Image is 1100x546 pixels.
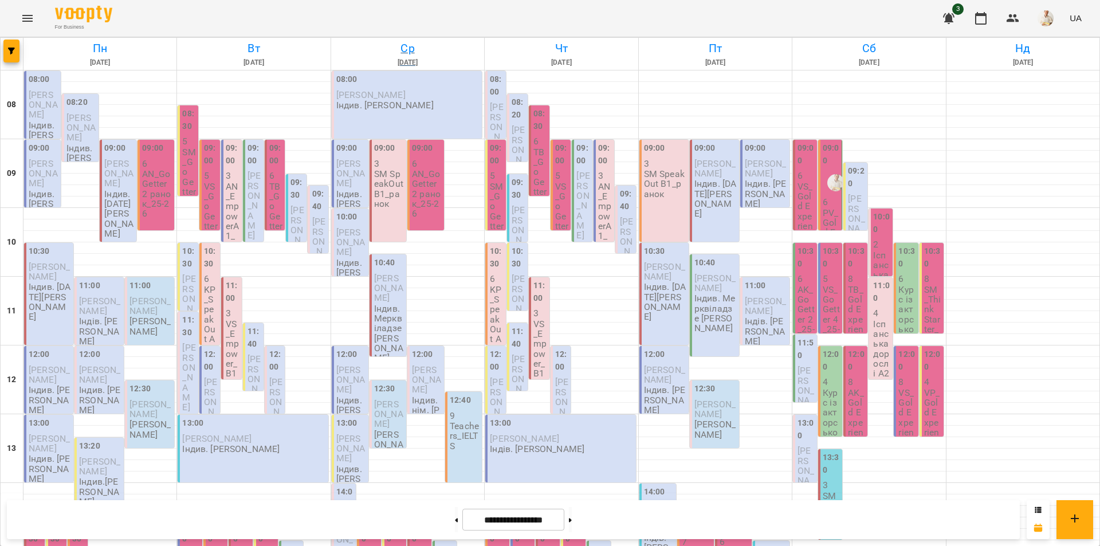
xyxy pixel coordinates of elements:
p: KP_Speak Out A2 [490,285,504,354]
label: 09:00 [823,142,839,167]
label: 12:40 [450,394,471,407]
p: Індив.[PERSON_NAME] [79,477,121,506]
label: 10:30 [644,245,665,258]
h6: Вт [179,40,328,57]
p: SM SpeakOut B1_ранок [374,169,404,209]
span: [PERSON_NAME] [745,158,786,179]
p: Індив. [PERSON_NAME] [29,189,58,229]
label: 09:30 [512,176,525,201]
p: [PERSON_NAME] [129,316,172,336]
label: 11:40 [247,325,261,350]
span: [PERSON_NAME] [269,376,282,447]
label: 12:30 [374,383,395,395]
p: Індив. нім. [PERSON_NAME] [412,395,442,445]
span: [PERSON_NAME] [694,399,736,419]
button: Menu [14,5,41,32]
span: [PERSON_NAME] [490,433,559,444]
span: [PERSON_NAME] [490,376,503,447]
p: Індів. [PERSON_NAME] [490,444,584,454]
label: 10:00 [336,211,357,223]
p: 3 [823,480,840,490]
h6: [DATE] [641,57,790,68]
label: 13:00 [797,417,815,442]
p: Індив. Мерквіладзе [PERSON_NAME] [374,304,404,363]
label: 12:00 [336,348,357,361]
p: 6 [898,274,916,284]
p: Індив. [PERSON_NAME] [644,385,686,415]
p: Індив. [PERSON_NAME] [29,385,71,415]
h6: 08 [7,99,16,111]
p: 6 [269,171,283,180]
p: VS_Empower_B1 ранок [226,319,239,408]
label: 09:00 [576,142,590,167]
span: [PERSON_NAME] [79,296,120,316]
p: VS_Empower_B1 ранок [533,319,547,408]
p: KP_Speak Out A2 [204,285,218,354]
label: 11:50 [797,337,815,362]
p: 3 [374,159,404,168]
span: [PERSON_NAME] [848,193,865,243]
label: 10:30 [182,245,196,270]
h6: [DATE] [948,57,1098,68]
p: SM_Think Starter_25-26 [924,285,941,354]
p: AN_EmpowerA1_ранок [598,182,612,271]
p: PV_Gold Experience B2_A_25-26 [823,208,839,307]
label: 09:00 [29,142,50,155]
span: [PERSON_NAME] [745,296,786,316]
p: 6 [797,274,815,284]
label: 14:00 [336,486,353,510]
span: [PERSON_NAME] [694,158,736,179]
div: Поволоцький В'ячеслав Олександрович [827,174,844,191]
p: Індів. [PERSON_NAME] [79,316,121,346]
p: Індив. [DATE][PERSON_NAME] [644,282,686,321]
label: 14:00 [644,486,665,498]
p: 6 [533,136,547,146]
span: [PERSON_NAME] [336,433,366,464]
p: Індив. [DATE][PERSON_NAME] [182,413,196,531]
span: [PERSON_NAME] [797,365,814,415]
p: Курс із акторської майстерності 14-17р [823,388,840,497]
p: Курс із акторської майстерності 10-13р [898,285,916,394]
span: [PERSON_NAME] [290,205,304,275]
p: Індив. [PERSON_NAME] [66,143,96,183]
p: Індив. Мерквіладзе [PERSON_NAME] [694,293,737,333]
label: 10:00 [873,211,890,235]
p: Індив. [DATE][PERSON_NAME] [247,241,261,359]
label: 10:30 [29,245,50,258]
p: VS_Go Getter 4_25-26 [823,285,840,344]
span: [PERSON_NAME] [182,433,252,444]
span: [PERSON_NAME] [129,399,171,419]
span: [PERSON_NAME] [247,170,261,241]
span: UA [1070,12,1082,24]
span: [PERSON_NAME] [336,158,366,189]
p: 4 [823,377,840,387]
label: 11:00 [129,280,151,292]
span: [PERSON_NAME] [182,273,195,344]
p: Індив. [PERSON_NAME] [336,464,366,504]
p: 6 [412,159,442,168]
span: [PERSON_NAME] [29,158,58,189]
p: VP_Gold Experience A1_25-26 [924,388,941,477]
span: [PERSON_NAME] [336,89,406,100]
label: 12:00 [269,348,283,373]
label: 08:20 [66,96,88,109]
p: TB_Gold Experience A2_25-26 [848,285,865,374]
label: 12:30 [129,383,151,395]
span: [PERSON_NAME] [512,273,525,344]
span: [PERSON_NAME] [512,353,525,424]
label: 13:00 [29,417,50,430]
p: 6 [204,274,218,284]
label: 12:00 [490,348,504,373]
p: AK_Gold Experience A2+_25-26 [848,388,865,477]
span: [PERSON_NAME] [336,227,366,258]
p: Індив. [DATE][PERSON_NAME] [576,241,590,359]
h6: [DATE] [794,57,944,68]
label: 13:00 [182,417,203,430]
label: 09:30 [290,176,304,201]
label: 10:40 [694,257,716,269]
label: 09:00 [490,142,504,167]
label: 08:00 [336,73,357,86]
p: 8 [898,377,916,387]
span: [PERSON_NAME] [182,342,195,413]
label: 12:00 [79,348,100,361]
